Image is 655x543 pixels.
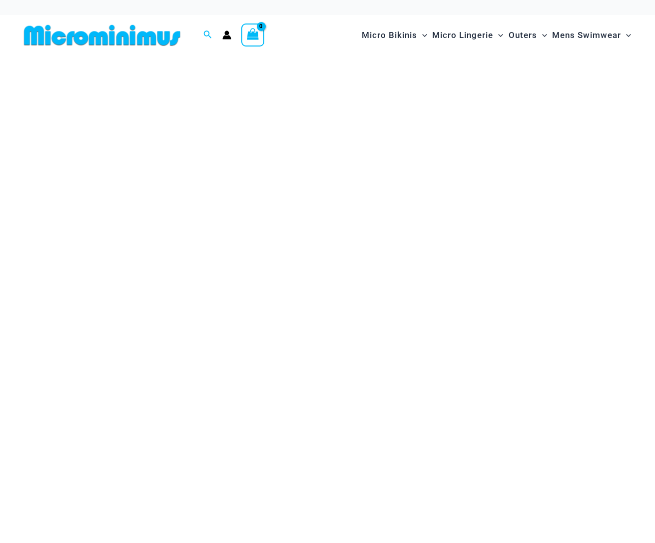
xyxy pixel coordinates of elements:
a: Micro LingerieMenu ToggleMenu Toggle [430,20,506,50]
a: Mens SwimwearMenu ToggleMenu Toggle [550,20,634,50]
a: OutersMenu ToggleMenu Toggle [506,20,550,50]
img: MM SHOP LOGO FLAT [20,24,184,46]
span: Menu Toggle [493,22,503,48]
a: Account icon link [222,30,231,39]
span: Micro Lingerie [432,22,493,48]
span: Outers [509,22,537,48]
nav: Site Navigation [358,18,635,52]
span: Menu Toggle [537,22,547,48]
a: Micro BikinisMenu ToggleMenu Toggle [359,20,430,50]
span: Menu Toggle [621,22,631,48]
span: Mens Swimwear [552,22,621,48]
a: Search icon link [203,29,212,41]
span: Micro Bikinis [362,22,417,48]
a: View Shopping Cart, empty [241,23,264,46]
span: Menu Toggle [417,22,427,48]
